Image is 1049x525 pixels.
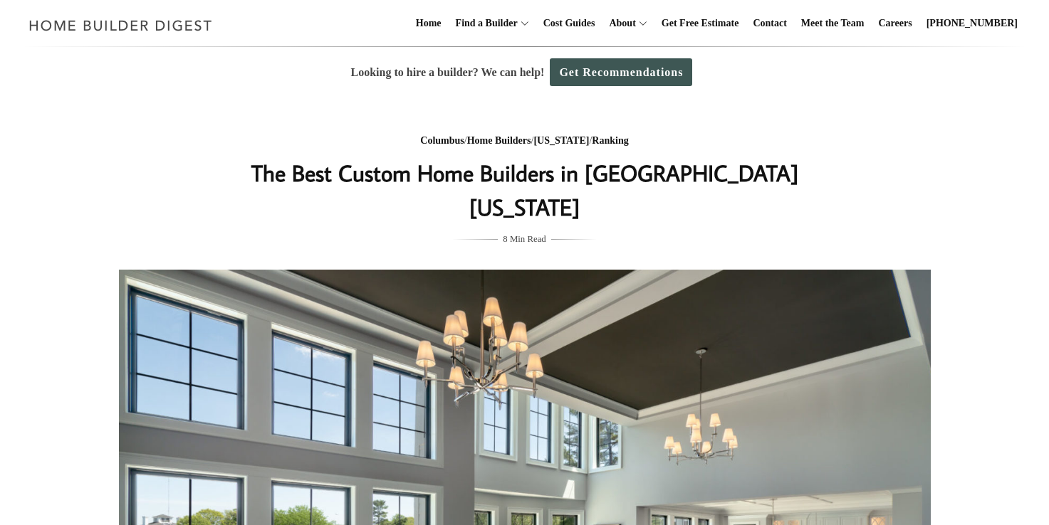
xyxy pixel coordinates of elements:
[873,1,918,46] a: Careers
[592,135,628,146] a: Ranking
[603,1,635,46] a: About
[533,135,589,146] a: [US_STATE]
[467,135,531,146] a: Home Builders
[420,135,464,146] a: Columbus
[23,11,219,39] img: Home Builder Digest
[656,1,745,46] a: Get Free Estimate
[410,1,447,46] a: Home
[450,1,518,46] a: Find a Builder
[795,1,870,46] a: Meet the Team
[241,132,809,150] div: / / /
[550,58,692,86] a: Get Recommendations
[538,1,601,46] a: Cost Guides
[503,231,546,247] span: 8 Min Read
[921,1,1023,46] a: [PHONE_NUMBER]
[747,1,792,46] a: Contact
[241,156,809,224] h1: The Best Custom Home Builders in [GEOGRAPHIC_DATA] [US_STATE]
